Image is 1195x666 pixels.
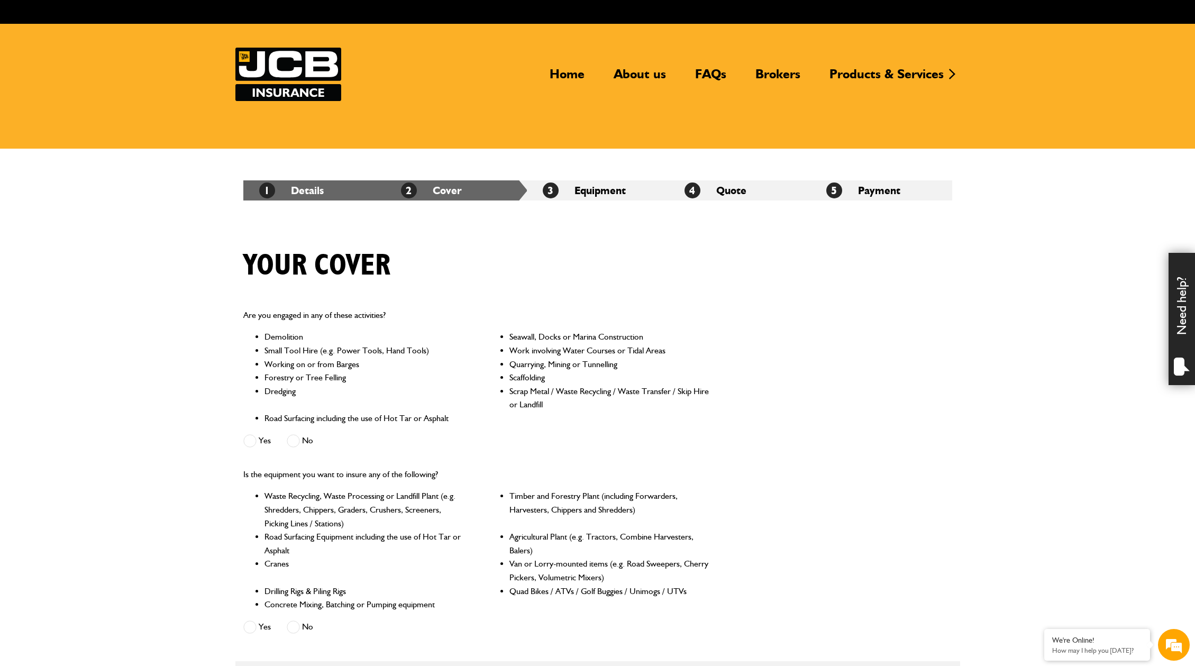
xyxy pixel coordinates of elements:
[264,412,465,425] li: Road Surfacing including the use of Hot Tar or Asphalt
[264,489,465,530] li: Waste Recycling, Waste Processing or Landfill Plant (e.g. Shredders, Chippers, Graders, Crushers,...
[264,585,465,598] li: Drilling Rigs & Piling Rigs
[235,48,341,101] img: JCB Insurance Services logo
[543,183,559,198] span: 3
[243,308,710,322] p: Are you engaged in any of these activities?
[509,557,710,584] li: Van or Lorry-mounted items (e.g. Road Sweepers, Cherry Pickers, Volumetric Mixers)
[401,183,417,198] span: 2
[1169,253,1195,385] div: Need help?
[509,344,710,358] li: Work involving Water Courses or Tidal Areas
[509,489,710,530] li: Timber and Forestry Plant (including Forwarders, Harvesters, Chippers and Shredders)
[264,358,465,371] li: Working on or from Barges
[509,385,710,412] li: Scrap Metal / Waste Recycling / Waste Transfer / Skip Hire or Landfill
[243,248,390,284] h1: Your cover
[264,344,465,358] li: Small Tool Hire (e.g. Power Tools, Hand Tools)
[822,66,952,90] a: Products & Services
[542,66,592,90] a: Home
[810,180,952,200] li: Payment
[287,621,313,634] label: No
[264,557,465,584] li: Cranes
[264,385,465,412] li: Dredging
[259,184,324,197] a: 1Details
[606,66,674,90] a: About us
[264,598,465,612] li: Concrete Mixing, Batching or Pumping equipment
[243,621,271,634] label: Yes
[826,183,842,198] span: 5
[264,371,465,385] li: Forestry or Tree Felling
[685,183,700,198] span: 4
[509,371,710,385] li: Scaffolding
[509,530,710,557] li: Agricultural Plant (e.g. Tractors, Combine Harvesters, Balers)
[527,180,669,200] li: Equipment
[259,183,275,198] span: 1
[669,180,810,200] li: Quote
[687,66,734,90] a: FAQs
[243,468,710,481] p: Is the equipment you want to insure any of the following?
[264,530,465,557] li: Road Surfacing Equipment including the use of Hot Tar or Asphalt
[509,330,710,344] li: Seawall, Docks or Marina Construction
[287,434,313,448] label: No
[235,48,341,101] a: JCB Insurance Services
[1052,636,1142,645] div: We're Online!
[243,434,271,448] label: Yes
[385,180,527,200] li: Cover
[509,358,710,371] li: Quarrying, Mining or Tunnelling
[747,66,808,90] a: Brokers
[1052,646,1142,654] p: How may I help you today?
[509,585,710,598] li: Quad Bikes / ATVs / Golf Buggies / Unimogs / UTVs
[264,330,465,344] li: Demolition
